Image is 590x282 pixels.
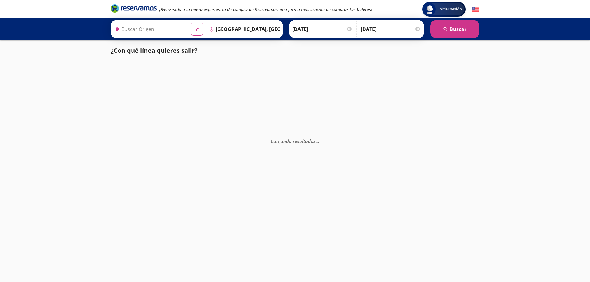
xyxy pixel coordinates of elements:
[317,138,318,144] span: .
[111,46,198,55] p: ¿Con qué línea quieres salir?
[430,20,479,38] button: Buscar
[207,21,280,37] input: Buscar Destino
[159,6,372,12] em: ¡Bienvenido a la nueva experiencia de compra de Reservamos, una forma más sencilla de comprar tus...
[472,6,479,13] button: English
[292,21,352,37] input: Elegir Fecha
[318,138,319,144] span: .
[436,6,464,12] span: Iniciar sesión
[361,21,421,37] input: Opcional
[111,4,157,13] i: Brand Logo
[111,4,157,15] a: Brand Logo
[271,138,319,144] em: Cargando resultados
[316,138,317,144] span: .
[112,21,186,37] input: Buscar Origen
